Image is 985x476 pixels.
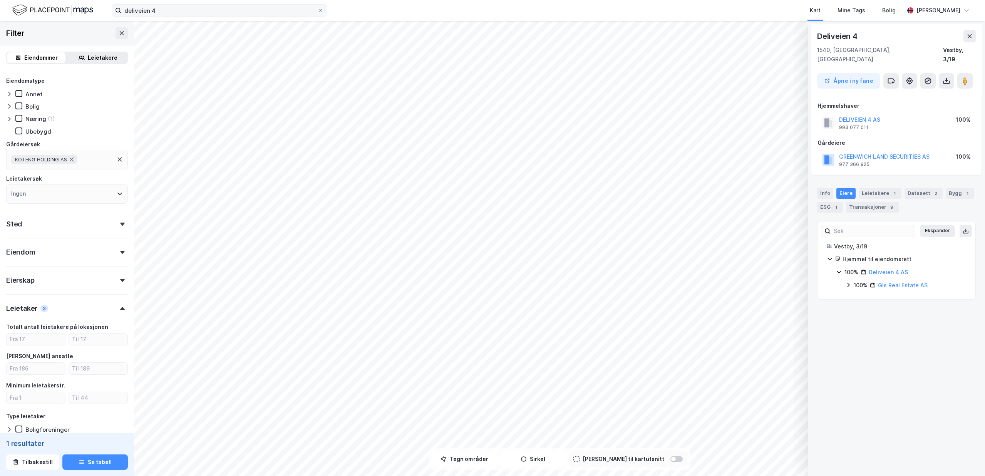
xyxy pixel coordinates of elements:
span: KOTENG HOLDING AS [15,156,67,163]
button: Ekspander [920,225,955,237]
iframe: Chat Widget [946,439,985,476]
div: 1 [832,203,840,211]
div: Vestby, 3/19 [943,45,976,64]
div: Minimum leietakerstr. [6,381,65,390]
div: Vestby, 3/19 [834,242,966,251]
div: 100% [956,115,971,124]
div: Eiendomstype [6,76,45,85]
div: 993 077 011 [839,124,868,131]
div: Info [817,188,833,199]
input: Fra 17 [7,334,65,345]
button: Tilbakestill [6,454,59,470]
div: Transaksjoner [846,202,899,213]
div: 3 [40,305,48,312]
div: Hjemmelshaver [817,101,975,111]
div: Type leietaker [6,412,45,421]
div: Totalt antall leietakere på lokasjonen [6,322,108,332]
div: Datasett [905,188,943,199]
div: [PERSON_NAME] til kartutsnitt [583,454,664,464]
div: Leietakersøk [6,174,42,183]
div: Deliveien 4 [817,30,859,42]
div: 9 [888,203,896,211]
div: 1540, [GEOGRAPHIC_DATA], [GEOGRAPHIC_DATA] [817,45,943,64]
div: Næring [25,115,46,122]
div: Gårdeiere [817,138,975,147]
button: Sirkel [500,451,566,467]
div: Bygg [946,188,974,199]
input: Til 44 [69,392,127,404]
div: Boligforeninger [25,426,70,433]
input: Søk på adresse, matrikkel, gårdeiere, leietakere eller personer [121,5,318,16]
input: Til 17 [69,334,127,345]
input: Søk [831,225,915,237]
div: [PERSON_NAME] ansatte [6,352,73,361]
div: Sted [6,220,22,229]
div: 1 resultater [6,439,128,448]
div: 100% [844,268,858,277]
div: Ubebygd [25,128,51,135]
div: 977 366 925 [839,161,869,168]
div: 1 [891,189,898,197]
div: Kart [810,6,821,15]
div: (1) [48,115,55,122]
div: Annet [25,91,42,98]
button: Åpne i ny fane [817,73,880,89]
div: Eiendom [6,248,35,257]
input: Fra 186 [7,363,65,374]
input: Til 189 [69,363,127,374]
a: Gls Real Estate AS [878,282,928,288]
div: Eierskap [6,276,34,285]
div: 100% [956,152,971,161]
div: Filter [6,27,25,39]
div: Leietakere [859,188,901,199]
div: 1 [963,189,971,197]
div: Leietakere [88,53,117,62]
div: Leietaker [6,304,37,313]
div: Eiere [836,188,856,199]
div: 100% [854,281,868,290]
div: ESG [817,202,843,213]
div: Ingen [11,189,26,198]
div: Gårdeiersøk [6,140,40,149]
div: Eiendommer [24,53,58,62]
a: Deliveien 4 AS [869,269,908,275]
div: Kontrollprogram for chat [946,439,985,476]
div: Bolig [882,6,896,15]
button: Se tabell [62,454,128,470]
div: [PERSON_NAME] [916,6,960,15]
div: Mine Tags [838,6,865,15]
button: Tegn områder [432,451,497,467]
input: Fra 1 [7,392,65,404]
img: logo.f888ab2527a4732fd821a326f86c7f29.svg [12,3,93,17]
div: 2 [932,189,940,197]
div: Hjemmel til eiendomsrett [843,255,966,264]
div: Bolig [25,103,40,110]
